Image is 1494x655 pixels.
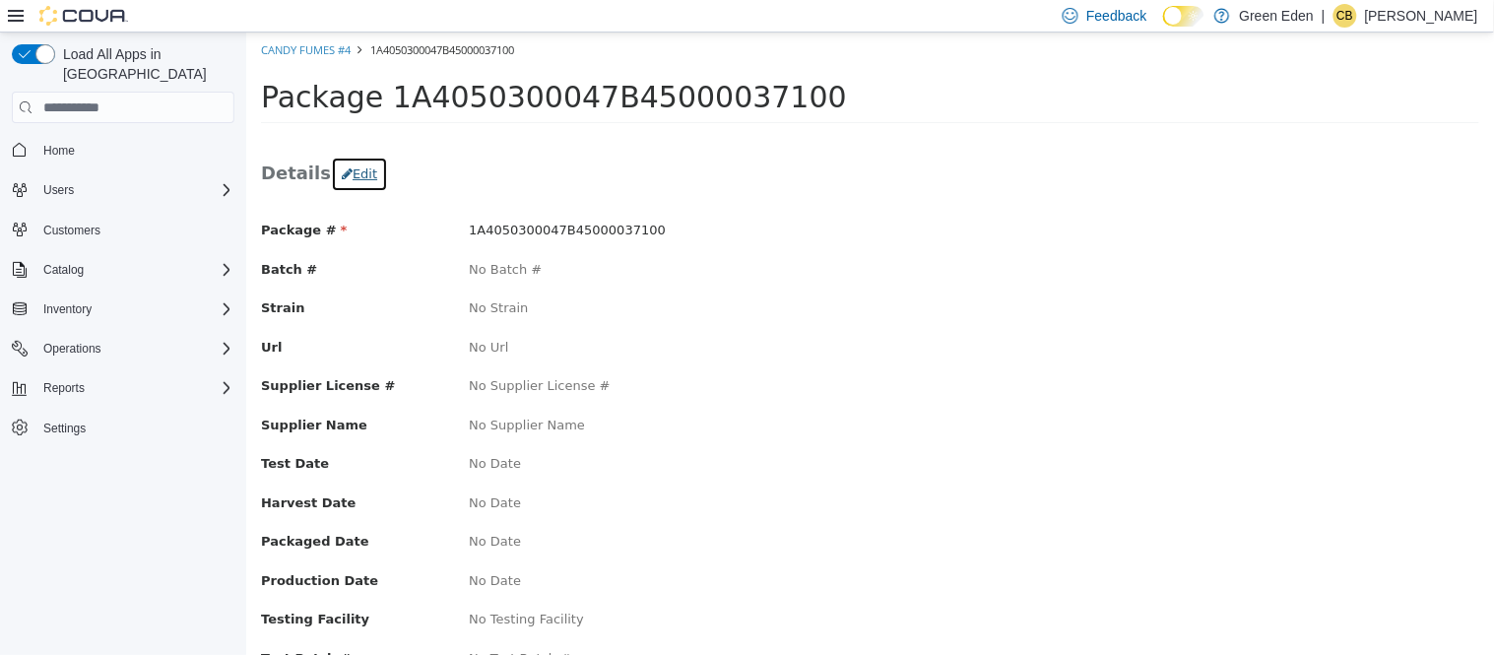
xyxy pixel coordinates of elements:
[43,262,84,278] span: Catalog
[35,139,83,163] a: Home
[15,307,35,322] span: Url
[4,176,242,204] button: Users
[223,307,262,322] span: No Url
[35,178,82,202] button: Users
[15,229,71,244] span: Batch #
[12,127,234,493] nav: Complex example
[43,301,92,317] span: Inventory
[43,421,86,436] span: Settings
[1322,4,1326,28] p: |
[15,10,104,25] a: Candy Fumes #4
[1163,6,1204,27] input: Dark Mode
[4,374,242,402] button: Reports
[43,143,75,159] span: Home
[1333,4,1357,28] div: Christa Bumpous
[43,223,100,238] span: Customers
[35,258,234,282] span: Catalog
[1240,4,1315,28] p: Green Eden
[85,124,142,160] button: Edit
[124,10,268,25] span: 1A4050300047B45000037100
[35,297,99,321] button: Inventory
[4,256,242,284] button: Catalog
[15,541,132,556] span: Production Date
[35,178,234,202] span: Users
[15,268,58,283] span: Strain
[43,380,85,396] span: Reports
[43,182,74,198] span: Users
[223,385,339,400] span: No Supplier Name
[4,335,242,362] button: Operations
[1337,4,1354,28] span: CB
[223,501,275,516] span: No Date
[4,295,242,323] button: Inventory
[15,463,109,478] span: Harvest Date
[43,341,101,357] span: Operations
[35,417,94,440] a: Settings
[1365,4,1478,28] p: [PERSON_NAME]
[4,135,242,164] button: Home
[35,218,234,242] span: Customers
[15,346,149,360] span: Supplier License #
[35,376,234,400] span: Reports
[223,268,282,283] span: No Strain
[15,619,105,633] span: Test Batch #
[35,376,93,400] button: Reports
[1086,6,1146,26] span: Feedback
[15,501,123,516] span: Packaged Date
[1163,27,1164,28] span: Dark Mode
[4,216,242,244] button: Customers
[35,219,108,242] a: Customers
[55,44,234,84] span: Load All Apps in [GEOGRAPHIC_DATA]
[223,229,295,244] span: No Batch #
[35,416,234,440] span: Settings
[223,579,338,594] span: No Testing Facility
[223,619,325,633] span: No Test Batch #
[15,424,83,438] span: Test Date
[4,414,242,442] button: Settings
[223,463,275,478] span: No Date
[35,258,92,282] button: Catalog
[35,137,234,162] span: Home
[223,541,275,556] span: No Date
[223,346,364,360] span: No Supplier License #
[15,385,121,400] span: Supplier Name
[15,579,123,594] span: Testing Facility
[15,190,100,205] span: Package #
[35,337,109,360] button: Operations
[39,6,128,26] img: Cova
[35,297,234,321] span: Inventory
[223,424,275,438] span: No Date
[223,190,420,205] span: 1A4050300047B45000037100
[35,337,234,360] span: Operations
[15,130,85,151] span: Details
[15,47,601,82] span: Package 1A4050300047B45000037100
